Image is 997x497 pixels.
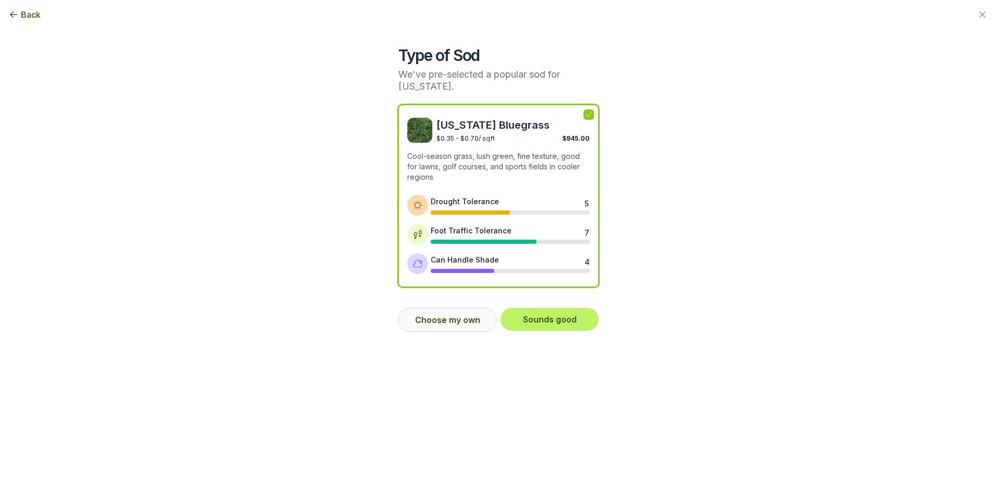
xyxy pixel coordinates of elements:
[407,118,432,143] img: Kentucky Bluegrass sod image
[562,134,590,142] span: $945.00
[585,256,589,265] div: 4
[501,308,599,331] button: Sounds good
[398,69,599,92] p: We've pre-selected a popular sod for [US_STATE].
[398,46,599,65] h2: Type of Sod
[407,151,590,182] p: Cool-season grass, lush green, fine texture, good for lawns, golf courses, and sports fields in c...
[436,118,590,132] span: [US_STATE] Bluegrass
[412,229,423,240] img: Foot traffic tolerance icon
[585,198,589,206] div: 5
[436,134,495,142] span: $0.35 - $0.70 / sqft
[21,8,41,21] span: Back
[8,8,41,21] button: Back
[412,200,423,210] img: Drought tolerance icon
[431,196,499,207] div: Drought Tolerance
[412,258,423,269] img: Shade tolerance icon
[431,225,512,236] div: Foot Traffic Tolerance
[585,227,589,235] div: 7
[431,254,499,265] div: Can Handle Shade
[398,308,496,332] button: Choose my own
